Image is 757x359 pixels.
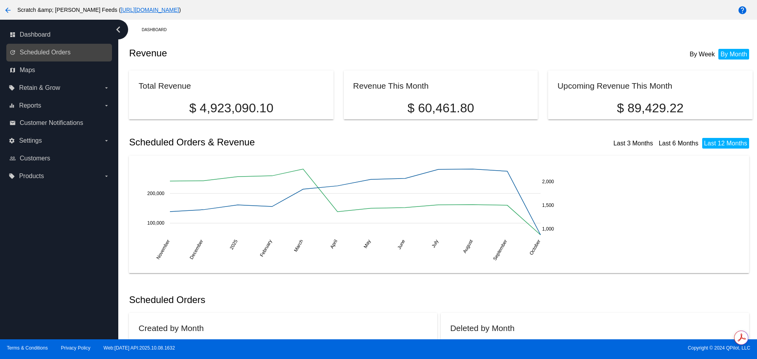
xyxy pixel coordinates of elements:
a: Last 12 Months [704,140,747,147]
span: Scratch &amp; [PERSON_NAME] Feeds ( ) [17,7,181,13]
a: Web:[DATE] API:2025.10.08.1632 [104,345,175,351]
i: local_offer [9,85,15,91]
span: Settings [19,137,42,144]
p: $ 89,429.22 [557,101,743,115]
text: March [293,238,304,253]
h2: Deleted by Month [450,324,515,333]
p: $ 60,461.80 [353,101,529,115]
text: May [363,238,372,249]
a: Privacy Policy [61,345,91,351]
text: August [462,238,474,254]
li: By Week [688,49,717,60]
h2: Scheduled Orders [129,294,441,305]
span: Products [19,173,44,180]
text: November [155,238,171,260]
text: October [529,238,542,256]
i: people_outline [9,155,16,162]
i: equalizer [9,102,15,109]
i: dashboard [9,32,16,38]
i: settings [9,138,15,144]
a: [URL][DOMAIN_NAME] [121,7,179,13]
i: email [9,120,16,126]
i: arrow_drop_down [103,85,110,91]
i: map [9,67,16,73]
i: local_offer [9,173,15,179]
a: Last 6 Months [659,140,699,147]
a: people_outline Customers [9,152,110,165]
span: Maps [20,67,35,74]
text: 200,000 [147,190,165,196]
li: By Month [718,49,749,60]
a: Last 3 Months [613,140,653,147]
i: arrow_drop_down [103,102,110,109]
text: 100,000 [147,220,165,226]
i: arrow_drop_down [103,138,110,144]
a: dashboard Dashboard [9,28,110,41]
h2: Total Revenue [138,81,191,90]
text: February [259,238,273,258]
mat-icon: arrow_back [3,6,13,15]
text: 1,000 [542,226,554,232]
span: Reports [19,102,41,109]
mat-icon: help [738,6,747,15]
text: December [189,238,205,260]
text: September [492,238,508,261]
text: 2,000 [542,179,554,184]
a: email Customer Notifications [9,117,110,129]
text: 1,500 [542,203,554,208]
a: Terms & Conditions [7,345,48,351]
span: Retain & Grow [19,84,60,91]
i: chevron_left [112,23,125,36]
text: April [329,238,339,249]
i: arrow_drop_down [103,173,110,179]
a: Dashboard [142,24,173,36]
i: update [9,49,16,56]
span: Copyright © 2024 QPilot, LLC [385,345,750,351]
h2: Scheduled Orders & Revenue [129,137,441,148]
span: Scheduled Orders [20,49,71,56]
h2: Upcoming Revenue This Month [557,81,672,90]
span: Customers [20,155,50,162]
h2: Revenue This Month [353,81,429,90]
p: $ 4,923,090.10 [138,101,324,115]
a: update Scheduled Orders [9,46,110,59]
text: June [397,238,406,250]
a: map Maps [9,64,110,76]
text: July [431,238,440,248]
h2: Created by Month [138,324,203,333]
span: Customer Notifications [20,119,83,126]
text: 2025 [229,238,239,250]
h2: Revenue [129,48,441,59]
span: Dashboard [20,31,50,38]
